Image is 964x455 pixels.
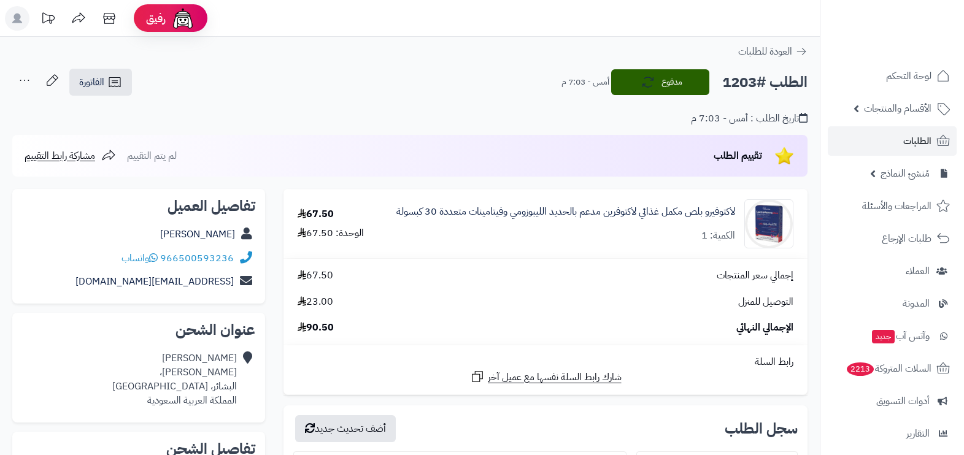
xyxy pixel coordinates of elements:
[846,360,931,377] span: السلات المتروكة
[171,6,195,31] img: ai-face.png
[738,295,793,309] span: التوصيل للمنزل
[488,370,622,384] span: شارك رابط السلة نفسها مع عميل آخر
[903,295,930,312] span: المدونة
[903,132,931,150] span: الطلبات
[22,323,255,337] h2: عنوان الشحن
[714,148,762,163] span: تقييم الطلب
[611,69,709,95] button: مدفوع
[298,269,333,283] span: 67.50
[25,148,95,163] span: مشاركة رابط التقييم
[828,191,957,221] a: المراجعات والأسئلة
[828,256,957,286] a: العملاء
[561,76,609,88] small: أمس - 7:03 م
[828,321,957,351] a: وآتس آبجديد
[876,392,930,410] span: أدوات التسويق
[828,354,957,383] a: السلات المتروكة2213
[864,100,931,117] span: الأقسام والمنتجات
[298,295,333,309] span: 23.00
[691,112,808,126] div: تاريخ الطلب : أمس - 7:03 م
[160,251,234,266] a: 966500593236
[882,230,931,247] span: طلبات الإرجاع
[725,421,798,436] h3: سجل الطلب
[722,70,808,95] h2: الطلب #1203
[736,321,793,335] span: الإجمالي النهائي
[25,148,116,163] a: مشاركة رابط التقييم
[828,289,957,318] a: المدونة
[717,269,793,283] span: إجمالي سعر المنتجات
[298,226,364,240] div: الوحدة: 67.50
[69,69,132,96] a: الفاتورة
[396,205,735,219] a: لاكتوفيرو بلص مكمل غذائي لاكتوفرين مدعم بالحديد الليبوزومي وفيتامينات متعددة 30 كبسولة
[738,44,792,59] span: العودة للطلبات
[906,262,930,280] span: العملاء
[745,199,793,248] img: 1757889716-LactoferroPlus%2030%20Capsules-90x90.jpg
[288,355,803,369] div: رابط السلة
[828,386,957,416] a: أدوات التسويق
[146,11,166,26] span: رفيق
[298,207,334,221] div: 67.50
[828,419,957,448] a: التقارير
[701,229,735,243] div: الكمية: 1
[470,369,622,384] a: شارك رابط السلة نفسها مع عميل آخر
[886,67,931,85] span: لوحة التحكم
[906,425,930,442] span: التقارير
[33,6,63,34] a: تحديثات المنصة
[295,415,396,442] button: أضف تحديث جديد
[847,362,874,376] span: 2213
[121,251,158,266] a: واتساب
[828,224,957,253] a: طلبات الإرجاع
[160,227,235,242] a: [PERSON_NAME]
[112,351,237,407] div: [PERSON_NAME] [PERSON_NAME]، البشائر، [GEOGRAPHIC_DATA] المملكة العربية السعودية
[862,197,931,215] span: المراجعات والأسئلة
[75,274,234,289] a: [EMAIL_ADDRESS][DOMAIN_NAME]
[828,61,957,91] a: لوحة التحكم
[872,330,895,343] span: جديد
[828,126,957,156] a: الطلبات
[881,34,952,60] img: logo-2.png
[127,148,177,163] span: لم يتم التقييم
[871,327,930,345] span: وآتس آب
[79,75,104,90] span: الفاتورة
[738,44,808,59] a: العودة للطلبات
[298,321,334,335] span: 90.50
[22,199,255,213] h2: تفاصيل العميل
[881,165,930,182] span: مُنشئ النماذج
